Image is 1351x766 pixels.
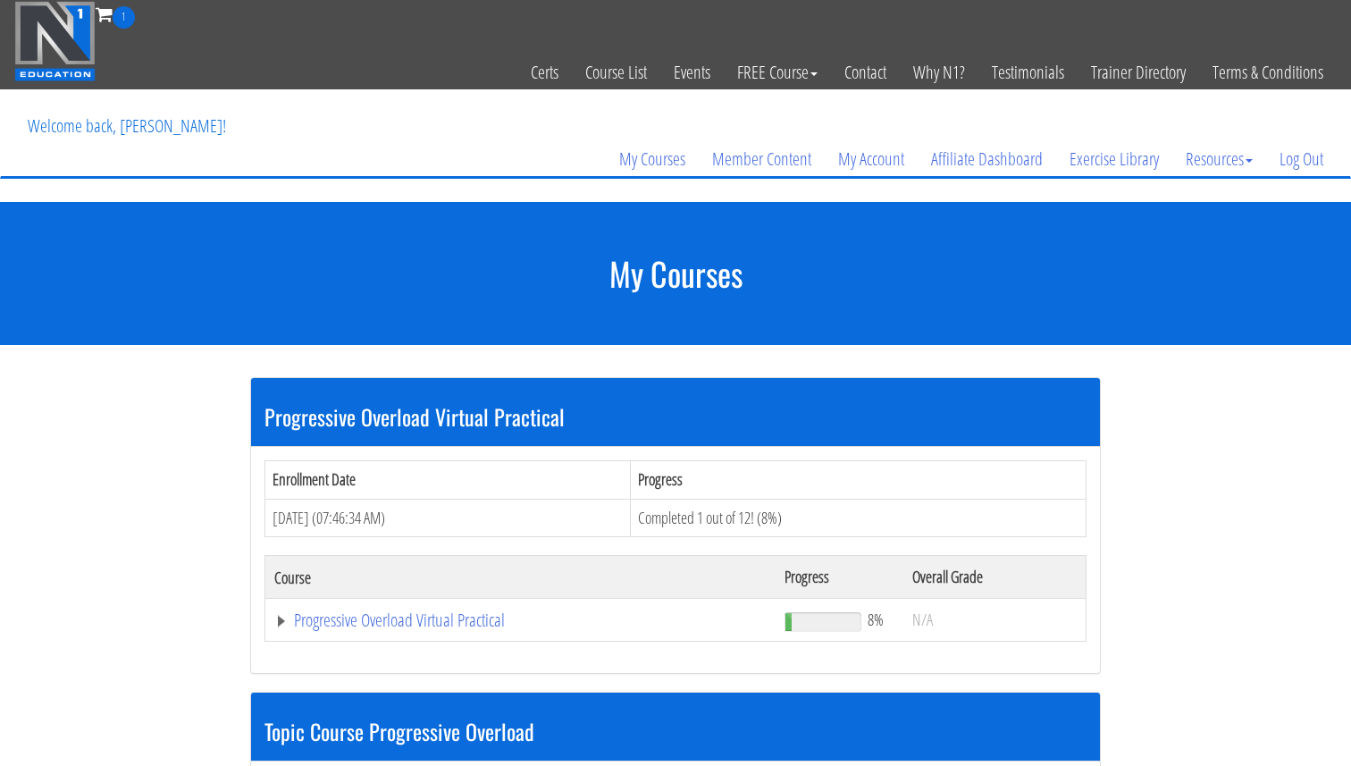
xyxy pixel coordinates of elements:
a: FREE Course [724,29,831,116]
img: n1-education [14,1,96,81]
a: Progressive Overload Virtual Practical [274,611,767,629]
span: 1 [113,6,135,29]
a: Trainer Directory [1078,29,1199,116]
a: Log Out [1266,116,1337,202]
th: Overall Grade [903,556,1086,599]
span: 8% [868,610,884,629]
a: Affiliate Dashboard [918,116,1056,202]
th: Enrollment Date [265,460,631,499]
td: Completed 1 out of 12! (8%) [631,499,1087,537]
a: Member Content [699,116,825,202]
th: Course [265,556,776,599]
th: Progress [631,460,1087,499]
a: Events [660,29,724,116]
a: My Courses [606,116,699,202]
h3: Progressive Overload Virtual Practical [264,405,1087,428]
h3: Topic Course Progressive Overload [264,720,1087,743]
th: Progress [776,556,904,599]
td: N/A [903,599,1086,642]
a: Certs [517,29,572,116]
a: 1 [96,2,135,26]
a: Terms & Conditions [1199,29,1337,116]
a: Testimonials [978,29,1078,116]
a: My Account [825,116,918,202]
a: Contact [831,29,900,116]
a: Why N1? [900,29,978,116]
a: Resources [1172,116,1266,202]
a: Exercise Library [1056,116,1172,202]
a: Course List [572,29,660,116]
p: Welcome back, [PERSON_NAME]! [14,90,239,162]
td: [DATE] (07:46:34 AM) [265,499,631,537]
